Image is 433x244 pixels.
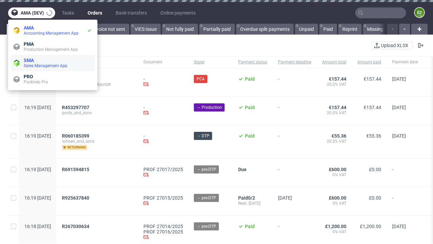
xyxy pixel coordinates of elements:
[24,74,33,79] span: PRO
[238,201,249,206] span: Next:
[322,59,346,65] span: Amount total
[245,105,255,110] span: Paid
[360,224,381,229] span: £1,200.00
[24,80,48,84] span: Packhelp Pro
[248,195,255,201] span: 0/2
[24,25,34,30] span: AMA
[143,229,183,235] a: PROF 27016/2025
[197,223,216,229] span: → pre-DTP
[24,224,51,229] span: 16:18 [DATE]
[197,166,216,172] span: → pre-DTP
[278,133,311,150] span: -
[143,133,183,145] div: -
[62,139,133,144] span: schoen_and_sons
[131,24,161,35] a: VIES Issue
[369,167,381,172] span: £0.00
[62,133,91,139] a: R060185399
[238,59,267,65] span: Payment status
[329,105,346,110] span: €157.44
[7,24,26,35] a: All
[329,167,346,172] span: £600.00
[24,105,51,110] span: 16:19 [DATE]
[322,229,346,235] span: 0% VAT
[371,41,413,49] button: Upload XLSX
[236,24,294,35] a: Overdue split payments
[62,167,89,172] span: R691594815
[58,7,78,18] a: Tasks
[278,76,311,88] span: -
[11,39,95,55] a: PMAProduction Management App
[322,82,346,87] span: 20.0% VAT
[338,24,362,35] a: Reprint
[319,24,337,35] a: Paid
[199,24,235,35] a: Partially paid
[24,63,67,68] span: Sales Management App
[329,195,346,201] span: £600.00
[415,8,424,17] figcaption: e2
[88,24,129,35] a: Invoice not sent
[278,167,311,179] span: -
[62,224,89,229] span: R267030634
[143,59,183,65] span: Document
[392,224,406,229] span: [DATE]
[62,133,89,139] span: R060185399
[11,71,95,87] a: PROPackhelp Pro
[278,59,311,65] span: Payment deadline
[322,139,346,144] span: 20.0% VAT
[62,195,91,201] a: R925637840
[62,224,91,229] a: R267030634
[24,58,34,63] span: SMA
[332,133,346,139] span: €55.36
[197,133,209,139] span: → DTP
[322,172,346,178] span: 0% VAT
[392,76,406,82] span: [DATE]
[8,7,55,18] button: ama (dev)
[278,224,311,241] span: -
[238,201,260,206] span: [DATE]
[325,224,346,229] span: £1,200.00
[24,195,51,201] span: 16:19 [DATE]
[245,224,255,229] span: Paid
[62,145,87,150] span: returning
[245,133,255,139] span: Paid
[380,43,410,48] span: Upload XLSX
[197,76,205,82] span: PCA
[392,133,406,139] span: [DATE]
[143,76,183,88] div: -
[197,195,216,201] span: → pre-DTP
[295,24,318,35] a: Unpaid
[194,59,227,65] span: Stage
[24,31,78,36] span: Accounting Management App
[62,110,133,116] span: purdy_and_sons
[366,133,381,139] span: €55.36
[392,105,406,110] span: [DATE]
[62,105,91,110] a: R453297707
[24,133,51,139] span: 16:19 [DATE]
[197,104,222,110] span: → Production
[21,11,44,15] span: ama (dev)
[364,76,381,82] span: €157.44
[238,167,247,172] span: Due
[238,195,248,201] span: Paid
[322,201,346,206] span: 0% VAT
[363,24,403,35] a: Missing invoice
[11,55,95,71] a: SMASales Management App
[143,224,183,229] a: PROF 27014/2025
[112,7,151,18] a: Bank transfers
[62,195,89,201] span: R925637840
[24,41,34,47] span: PMA
[24,47,78,52] span: Production Management App
[329,76,346,82] span: €157.44
[62,167,91,172] a: R691594815
[369,195,381,201] span: £0.00
[392,167,418,179] span: -
[24,167,51,172] span: 16:19 [DATE]
[357,59,381,65] span: Amount paid
[84,7,106,18] a: Orders
[364,105,381,110] span: €157.44
[156,7,200,18] a: Online payments
[245,76,255,82] span: Paid
[143,105,183,117] div: -
[143,195,183,201] a: PROF 27015/2025
[392,59,418,65] span: Payment date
